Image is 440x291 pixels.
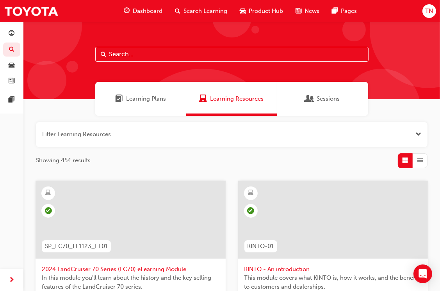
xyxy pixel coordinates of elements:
span: news-icon [296,6,301,16]
span: search-icon [9,46,14,53]
a: Learning PlansLearning Plans [95,82,186,116]
span: Search Learning [183,7,227,16]
span: news-icon [9,78,15,85]
span: In this module you'll learn about the history and the key selling features of the LandCruiser 70 ... [42,273,219,291]
input: Search... [95,47,369,62]
span: KINTO - An introduction [244,265,422,274]
a: search-iconSearch Learning [169,3,233,19]
span: Search [101,50,107,59]
span: SP_LC70_FL1123_EL01 [45,242,108,251]
a: news-iconNews [289,3,326,19]
span: next-icon [9,275,15,285]
span: Product Hub [249,7,283,16]
span: learningRecordVerb_PASS-icon [247,207,254,214]
span: KINTO-01 [248,242,274,251]
span: Learning Resources [210,94,264,103]
span: Dashboard [133,7,162,16]
span: learningRecordVerb_PASS-icon [45,207,52,214]
span: List [417,156,423,165]
span: News [305,7,319,16]
img: Trak [4,2,59,20]
span: car-icon [9,62,15,69]
span: Pages [341,7,357,16]
span: Learning Plans [115,94,123,103]
span: Learning Plans [126,94,166,103]
a: guage-iconDashboard [118,3,169,19]
div: Open Intercom Messenger [413,264,432,283]
a: car-iconProduct Hub [233,3,289,19]
span: learningResourceType_ELEARNING-icon [46,188,51,198]
span: This module covers what KINTO is, how it works, and the benefits to customers and dealerships. [244,273,422,291]
span: car-icon [240,6,246,16]
span: pages-icon [332,6,338,16]
span: TN [425,7,433,16]
span: Grid [403,156,408,165]
span: guage-icon [9,30,15,37]
span: guage-icon [124,6,130,16]
span: Showing 454 results [36,156,91,165]
span: pages-icon [9,97,15,104]
span: Sessions [306,94,314,103]
span: Sessions [317,94,340,103]
span: learningResourceType_ELEARNING-icon [248,188,253,198]
button: Open the filter [415,130,421,139]
span: Learning Resources [200,94,207,103]
button: TN [422,4,436,18]
a: SessionsSessions [277,82,368,116]
span: 2024 LandCruiser 70 Series (LC70) eLearning Module [42,265,219,274]
a: pages-iconPages [326,3,363,19]
span: search-icon [175,6,180,16]
a: Learning ResourcesLearning Resources [186,82,277,116]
